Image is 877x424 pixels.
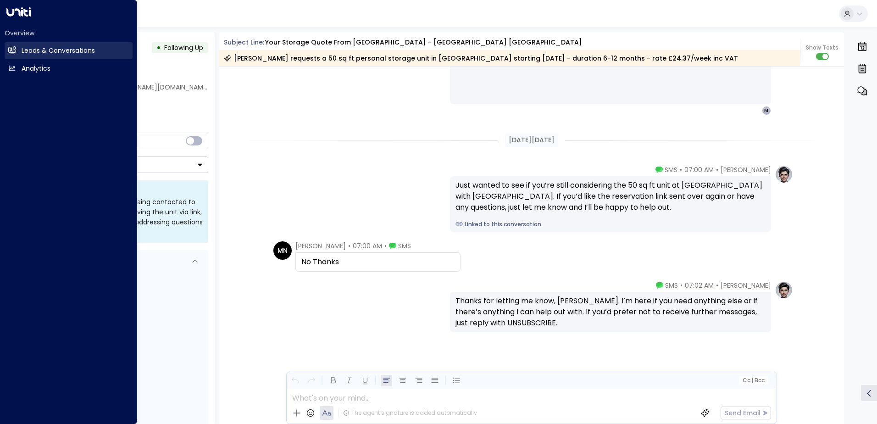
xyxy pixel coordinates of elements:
[353,241,382,251] span: 07:00 AM
[164,43,203,52] span: Following Up
[384,241,387,251] span: •
[22,46,95,56] h2: Leads & Conversations
[156,39,161,56] div: •
[738,376,768,385] button: Cc|Bcc
[806,44,838,52] span: Show Texts
[273,241,292,260] div: MN
[721,281,771,290] span: [PERSON_NAME]
[5,60,133,77] a: Analytics
[684,165,714,174] span: 07:00 AM
[305,375,317,386] button: Redo
[665,165,677,174] span: SMS
[343,409,477,417] div: The agent signature is added automatically
[289,375,301,386] button: Undo
[505,134,558,147] div: [DATE][DATE]
[665,281,678,290] span: SMS
[685,281,714,290] span: 07:02 AM
[721,165,771,174] span: [PERSON_NAME]
[716,281,718,290] span: •
[680,165,682,174] span: •
[224,54,738,63] div: [PERSON_NAME] requests a 50 sq ft personal storage unit in [GEOGRAPHIC_DATA] starting [DATE] - du...
[265,38,582,47] div: Your storage quote from [GEOGRAPHIC_DATA] - [GEOGRAPHIC_DATA] [GEOGRAPHIC_DATA]
[295,241,346,251] span: [PERSON_NAME]
[455,220,766,229] a: Linked to this conversation
[775,281,793,299] img: profile-logo.png
[762,106,771,115] div: M
[751,377,753,384] span: |
[301,257,455,268] div: No Thanks
[775,165,793,184] img: profile-logo.png
[22,64,50,73] h2: Analytics
[348,241,350,251] span: •
[455,180,766,213] div: Just wanted to see if you’re still considering the 50 sq ft unit at [GEOGRAPHIC_DATA] with [GEOGR...
[5,42,133,59] a: Leads & Conversations
[680,281,683,290] span: •
[455,296,766,329] div: Thanks for letting me know, [PERSON_NAME]. I’m here if you need anything else or if there’s anyth...
[5,28,133,38] h2: Overview
[224,38,264,47] span: Subject Line:
[398,241,411,251] span: SMS
[742,377,764,384] span: Cc Bcc
[716,165,718,174] span: •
